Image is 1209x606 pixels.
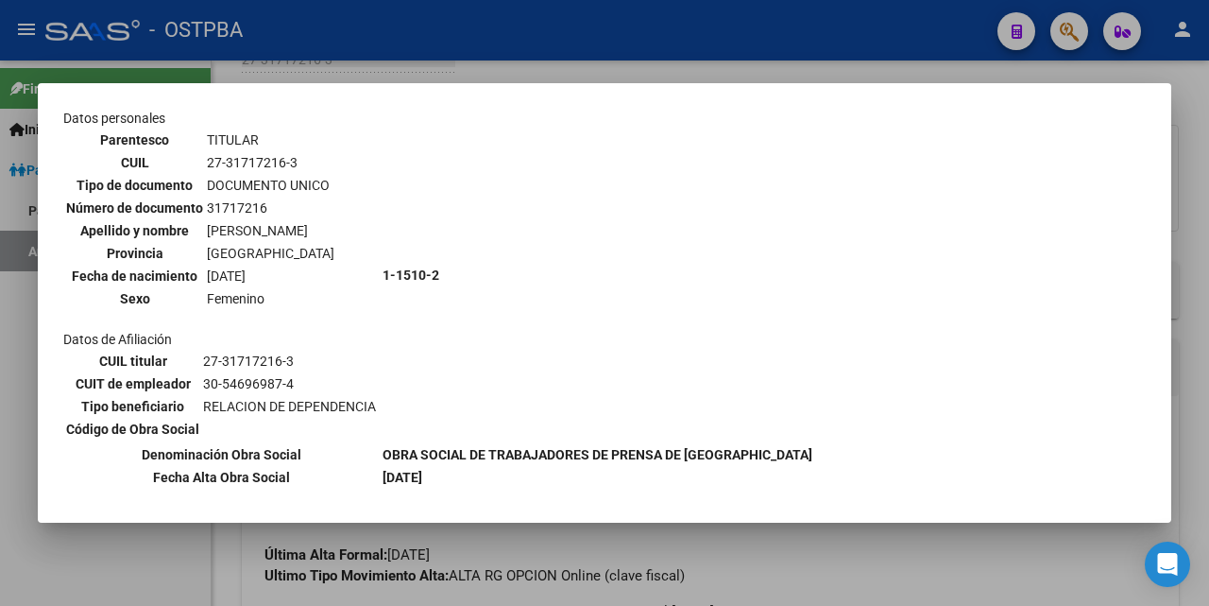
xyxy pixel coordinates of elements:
[202,373,377,394] td: 30-54696987-4
[65,198,204,218] th: Número de documento
[62,444,380,465] th: Denominación Obra Social
[206,152,335,173] td: 27-31717216-3
[65,373,200,394] th: CUIT de empleador
[383,470,422,485] b: [DATE]
[65,351,200,372] th: CUIL titular
[206,266,335,286] td: [DATE]
[383,447,812,462] b: OBRA SOCIAL DE TRABAJADORES DE PRENSA DE [GEOGRAPHIC_DATA]
[65,175,204,196] th: Tipo de documento
[65,396,200,417] th: Tipo beneficiario
[1145,542,1190,587] div: Open Intercom Messenger
[62,108,380,442] td: Datos personales Datos de Afiliación
[206,130,335,150] td: TITULAR
[206,243,335,264] td: [GEOGRAPHIC_DATA]
[206,175,335,196] td: DOCUMENTO UNICO
[65,288,204,309] th: Sexo
[206,220,335,241] td: [PERSON_NAME]
[65,243,204,264] th: Provincia
[206,198,335,218] td: 31717216
[65,220,204,241] th: Apellido y nombre
[65,419,200,440] th: Código de Obra Social
[65,266,204,286] th: Fecha de nacimiento
[65,152,204,173] th: CUIL
[206,288,335,309] td: Femenino
[383,268,439,283] b: 1-1510-2
[202,396,377,417] td: RELACION DE DEPENDENCIA
[202,351,377,372] td: 27-31717216-3
[65,130,204,150] th: Parentesco
[62,467,380,488] th: Fecha Alta Obra Social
